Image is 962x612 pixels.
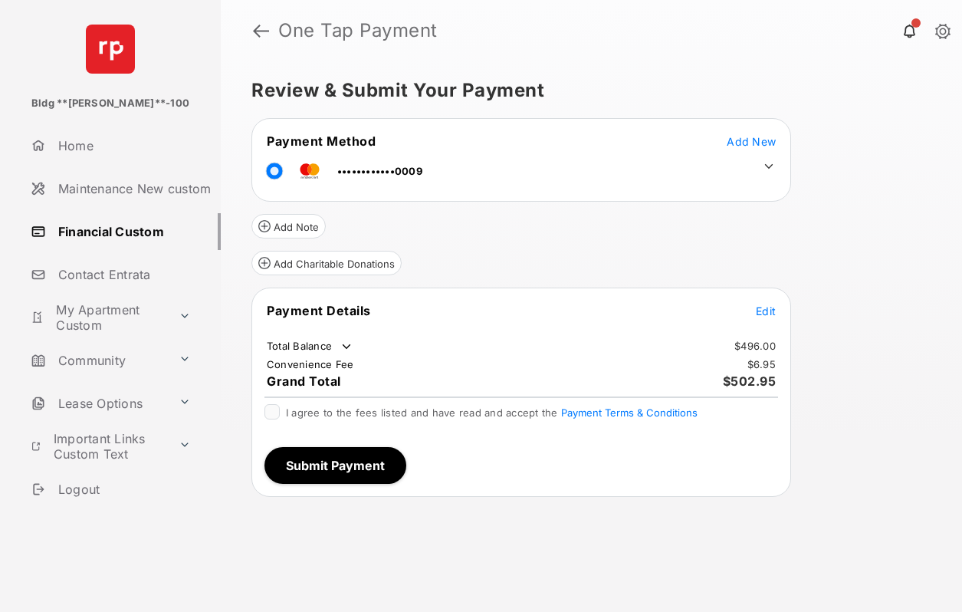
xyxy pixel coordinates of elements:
[337,165,422,177] span: ••••••••••••0009
[25,342,172,379] a: Community
[25,256,221,293] a: Contact Entrata
[25,213,221,250] a: Financial Custom
[251,81,919,100] h5: Review & Submit Your Payment
[267,373,341,389] span: Grand Total
[727,133,776,149] button: Add New
[723,373,776,389] span: $502.95
[267,133,376,149] span: Payment Method
[278,21,438,40] strong: One Tap Payment
[25,170,221,207] a: Maintenance New custom
[25,299,172,336] a: My Apartment Custom
[267,303,371,318] span: Payment Details
[25,127,221,164] a: Home
[734,339,776,353] td: $496.00
[561,406,698,419] button: I agree to the fees listed and have read and accept the
[264,447,406,484] button: Submit Payment
[756,303,776,318] button: Edit
[286,406,698,419] span: I agree to the fees listed and have read and accept the
[86,25,135,74] img: svg+xml;base64,PHN2ZyB4bWxucz0iaHR0cDovL3d3dy53My5vcmcvMjAwMC9zdmciIHdpZHRoPSI2NCIgaGVpZ2h0PSI2NC...
[747,357,776,371] td: $6.95
[251,214,326,239] button: Add Note
[25,428,172,465] a: Important Links Custom Text
[727,135,776,148] span: Add New
[266,339,354,354] td: Total Balance
[266,357,355,371] td: Convenience Fee
[251,251,402,275] button: Add Charitable Donations
[25,471,221,508] a: Logout
[31,96,189,111] p: Bldg **[PERSON_NAME]**-100
[756,304,776,318] span: Edit
[25,385,172,422] a: Lease Options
